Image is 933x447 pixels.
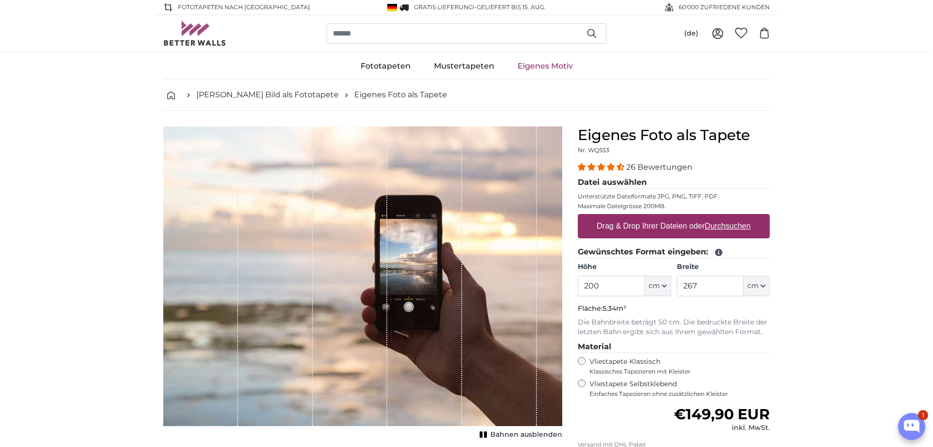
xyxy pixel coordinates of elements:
[178,3,310,12] span: Fototapeten nach [GEOGRAPHIC_DATA]
[578,318,770,337] p: Die Bahnbreite beträgt 50 cm. Die bedruckte Breite der letzten Bahn ergibt sich aus Ihrem gewählt...
[578,193,770,200] p: Unterstützte Dateiformate JPG, PNG, TIFF, PDF.
[589,357,761,375] label: Vliestapete Klassisch
[898,413,925,440] button: Open chatbox
[679,3,770,12] span: 60'000 ZUFRIEDENE KUNDEN
[422,54,506,79] a: Mustertapeten
[474,3,546,11] span: -
[387,4,397,11] img: Deutschland
[743,276,770,296] button: cm
[626,162,692,172] span: 26 Bewertungen
[918,410,928,420] div: 1
[163,126,562,442] div: 1 of 1
[477,428,562,442] button: Bahnen ausblenden
[578,304,770,314] p: Fläche:
[163,21,226,46] img: Betterwalls
[349,54,422,79] a: Fototapeten
[747,281,759,291] span: cm
[649,281,660,291] span: cm
[674,405,770,423] span: €149,90 EUR
[196,89,339,101] a: [PERSON_NAME] Bild als Fototapete
[593,216,755,236] label: Drag & Drop Ihrer Dateien oder
[578,162,626,172] span: 4.54 stars
[677,262,770,272] label: Breite
[490,430,562,440] span: Bahnen ausblenden
[414,3,474,11] span: GRATIS Lieferung!
[354,89,447,101] a: Eigenes Foto als Tapete
[163,79,770,111] nav: breadcrumbs
[578,202,770,210] p: Maximale Dateigrösse 200MB.
[589,368,761,375] span: Klassisches Tapezieren mit Kleister
[589,390,770,398] span: Einfaches Tapezieren ohne zusätzlichen Kleister
[578,126,770,144] h1: Eigenes Foto als Tapete
[578,246,770,258] legend: Gewünschtes Format eingeben:
[477,3,546,11] span: Geliefert bis 15. Aug.
[603,304,626,313] span: 5.34m²
[506,54,585,79] a: Eigenes Motiv
[578,262,671,272] label: Höhe
[578,341,770,353] legend: Material
[705,222,751,230] u: Durchsuchen
[676,25,706,42] button: (de)
[589,379,770,398] label: Vliestapete Selbstklebend
[674,423,770,433] div: inkl. MwSt.
[578,177,770,189] legend: Datei auswählen
[645,276,671,296] button: cm
[578,146,609,154] span: Nr. WQ553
